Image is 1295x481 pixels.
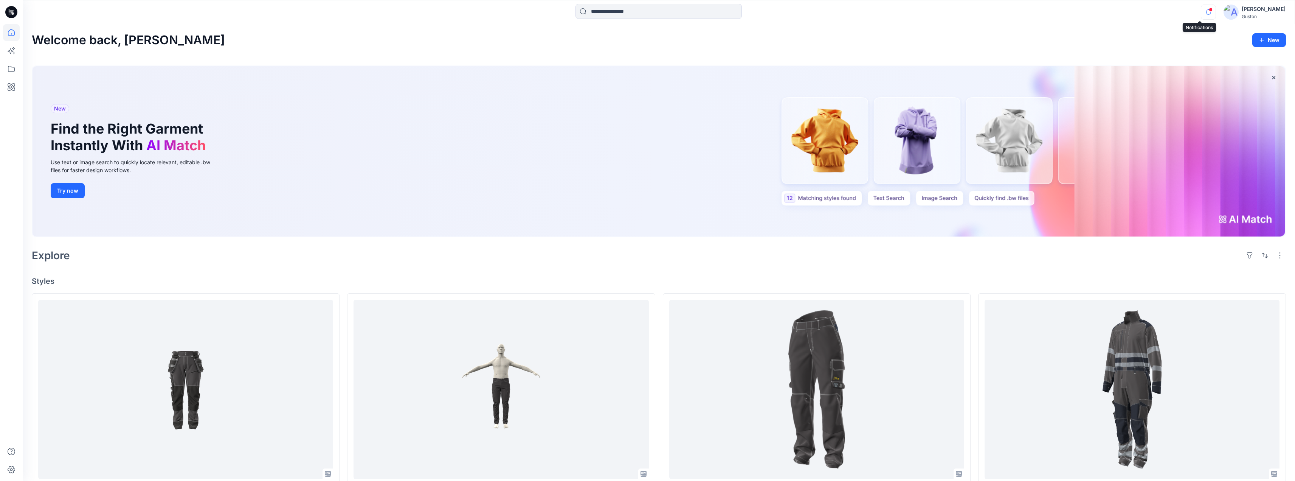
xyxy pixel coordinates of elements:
button: Try now [51,183,85,198]
h2: Explore [32,249,70,262]
h1: Find the Right Garment Instantly With [51,121,209,153]
div: Use text or image search to quickly locate relevant, editable .bw files for faster design workflows. [51,158,221,174]
a: 8438_C38_Testing_ Volvo FR trousers Women [669,300,964,479]
span: AI Match [146,137,206,154]
h2: Welcome back, [PERSON_NAME] [32,33,225,47]
div: [PERSON_NAME] [1242,5,1286,14]
a: 1428 Z [354,300,648,479]
button: New [1252,33,1286,47]
a: 6363_Hivis overall_01-09-2025 [985,300,1279,479]
div: Guston [1242,14,1286,19]
img: avatar [1224,5,1239,20]
a: 1979_A-02395_Craftsman Trousers Striker [38,300,333,479]
h4: Styles [32,277,1286,286]
span: New [54,104,66,113]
